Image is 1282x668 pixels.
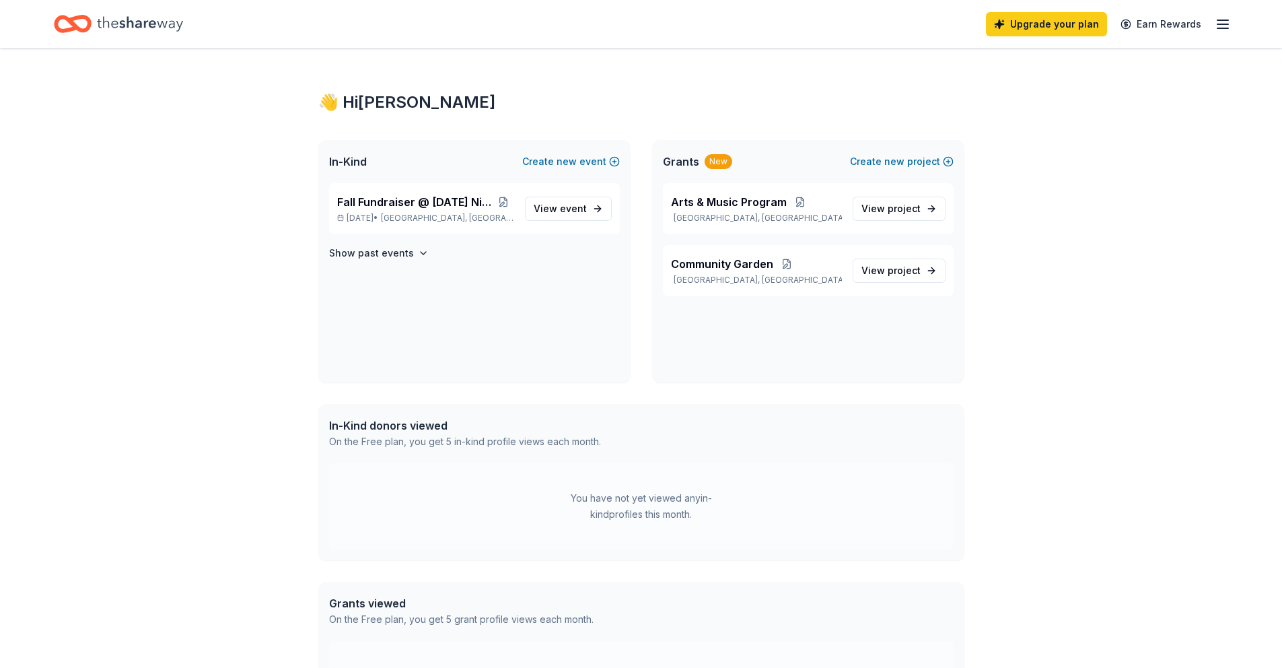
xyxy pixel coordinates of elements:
[329,417,601,434] div: In-Kind donors viewed
[853,259,946,283] a: View project
[329,245,414,261] h4: Show past events
[850,154,954,170] button: Createnewproject
[888,265,921,276] span: project
[861,201,921,217] span: View
[986,12,1107,36] a: Upgrade your plan
[318,92,964,113] div: 👋 Hi [PERSON_NAME]
[329,245,429,261] button: Show past events
[522,154,620,170] button: Createnewevent
[381,213,513,224] span: [GEOGRAPHIC_DATA], [GEOGRAPHIC_DATA]
[329,434,601,450] div: On the Free plan, you get 5 in-kind profile views each month.
[671,275,842,286] p: [GEOGRAPHIC_DATA], [GEOGRAPHIC_DATA]
[525,197,612,221] a: View event
[337,194,494,210] span: Fall Fundraiser @ [DATE] Night Brewing
[671,213,842,224] p: [GEOGRAPHIC_DATA], [GEOGRAPHIC_DATA]
[861,263,921,279] span: View
[705,154,732,169] div: New
[337,213,514,224] p: [DATE] •
[329,154,367,170] span: In-Kind
[329,611,594,628] div: On the Free plan, you get 5 grant profile views each month.
[853,197,946,221] a: View project
[1112,12,1209,36] a: Earn Rewards
[557,490,725,523] div: You have not yet viewed any in-kind profiles this month.
[329,595,594,611] div: Grants viewed
[671,194,787,210] span: Arts & Music Program
[560,203,587,214] span: event
[888,203,921,214] span: project
[534,201,587,217] span: View
[54,8,183,40] a: Home
[884,154,904,170] span: new
[557,154,577,170] span: new
[663,154,699,170] span: Grants
[671,256,773,272] span: Community Garden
